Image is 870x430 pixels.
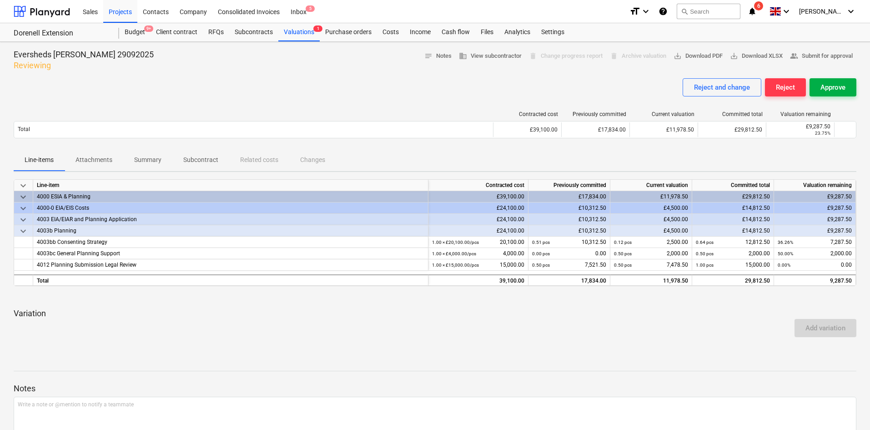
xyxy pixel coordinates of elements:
[436,23,475,41] a: Cash flow
[432,240,479,245] small: 1.00 × £20,100.00 / pcs
[781,6,792,17] i: keyboard_arrow_down
[532,259,606,271] div: 7,521.50
[377,23,404,41] div: Costs
[229,23,278,41] a: Subcontracts
[730,51,783,61] span: Download XLSX
[421,49,455,63] button: Notes
[614,251,632,256] small: 0.50 pcs
[565,111,626,117] div: Previously committed
[432,237,524,248] div: 20,100.00
[532,240,550,245] small: 0.51 pcs
[33,180,428,191] div: Line-item
[778,237,852,248] div: 7,287.50
[810,78,856,96] button: Approve
[614,237,688,248] div: 2,500.00
[75,155,112,165] p: Attachments
[119,23,151,41] a: Budget9+
[151,23,203,41] a: Client contract
[692,274,774,286] div: 29,812.50
[614,240,632,245] small: 0.12 pcs
[37,237,424,248] div: 4003bb Consenting Strategy
[37,248,424,259] div: 4003bc General Planning Support
[499,23,536,41] div: Analytics
[799,8,845,15] span: [PERSON_NAME]
[774,191,856,202] div: £9,287.50
[14,49,154,60] p: Eversheds [PERSON_NAME] 29092025
[278,23,320,41] div: Valuations
[692,225,774,237] div: £14,812.50
[528,180,610,191] div: Previously committed
[428,180,528,191] div: Contracted cost
[432,248,524,259] div: 4,000.00
[14,308,856,319] p: Variation
[306,5,315,12] span: 5
[825,386,870,430] iframe: Chat Widget
[33,274,428,286] div: Total
[776,81,795,93] div: Reject
[37,191,424,202] div: 4000 ESIA & Planning
[696,251,714,256] small: 0.50 pcs
[404,23,436,41] a: Income
[674,51,723,61] span: Download PDF
[134,155,161,165] p: Summary
[778,251,793,256] small: 50.00%
[278,23,320,41] a: Valuations1
[536,23,570,41] a: Settings
[614,248,688,259] div: 2,000.00
[730,52,738,60] span: save_alt
[692,191,774,202] div: £29,812.50
[702,111,763,117] div: Committed total
[37,202,424,214] div: 4000-0 EIA/EIS Costs
[610,180,692,191] div: Current valuation
[561,122,629,137] div: £17,834.00
[770,111,831,117] div: Valuation remaining
[681,8,688,15] span: search
[532,251,550,256] small: 0.00 pcs
[459,51,522,61] span: View subcontractor
[528,191,610,202] div: £17,834.00
[532,263,550,268] small: 0.50 pcs
[424,51,452,61] span: Notes
[428,202,528,214] div: £24,100.00
[610,225,692,237] div: £4,500.00
[475,23,499,41] a: Files
[694,81,750,93] div: Reject and change
[14,383,856,394] p: Notes
[845,6,856,17] i: keyboard_arrow_down
[778,275,852,287] div: 9,287.50
[37,259,424,271] div: 4012 Planning Submission Legal Review
[674,52,682,60] span: save_alt
[432,263,479,268] small: 1.00 × £15,000.00 / pcs
[203,23,229,41] a: RFQs
[18,126,30,133] p: Total
[696,240,714,245] small: 0.64 pcs
[670,49,726,63] button: Download PDF
[692,202,774,214] div: £14,812.50
[815,131,830,136] small: 23.75%
[778,259,852,271] div: 0.00
[455,49,525,63] button: View subcontractor
[778,263,790,268] small: 0.00%
[790,51,853,61] span: Submit for approval
[18,214,29,225] span: keyboard_arrow_down
[610,214,692,225] div: £4,500.00
[629,122,698,137] div: £11,978.50
[432,275,524,287] div: 39,100.00
[144,25,153,32] span: 9+
[692,214,774,225] div: £14,812.50
[696,263,714,268] small: 1.00 pcs
[629,6,640,17] i: format_size
[459,52,467,60] span: business
[726,49,786,63] button: Download XLSX
[683,78,761,96] button: Reject and change
[432,251,476,256] small: 1.00 × £4,000.00 / pcs
[428,225,528,237] div: £24,100.00
[18,192,29,202] span: keyboard_arrow_down
[610,202,692,214] div: £4,500.00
